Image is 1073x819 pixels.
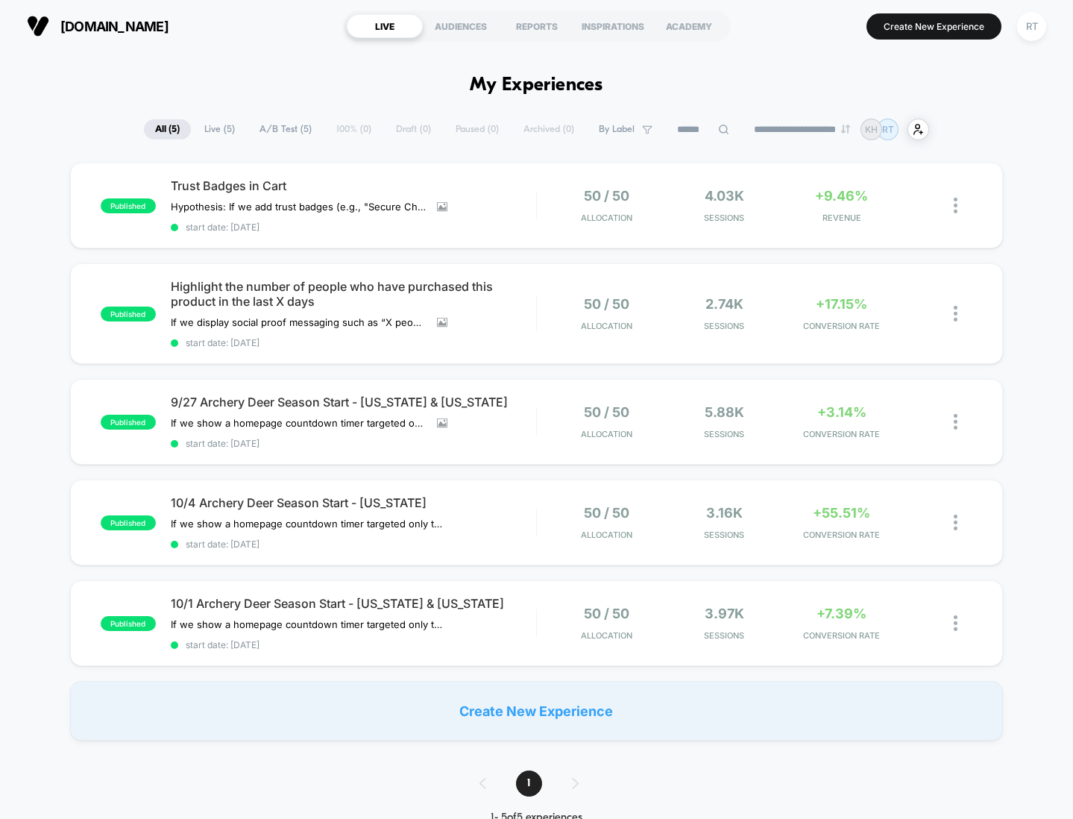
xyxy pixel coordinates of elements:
span: Highlight the number of people who have purchased this product in the last X days [171,279,536,309]
span: Sessions [670,530,779,540]
span: If we show a homepage countdown timer targeted only to visitors from our top 5 selling states, co... [171,417,426,429]
span: Sessions [670,321,779,331]
span: +3.14% [817,404,866,420]
span: Allocation [581,530,632,540]
span: 2.74k [705,296,743,312]
span: start date: [DATE] [171,337,536,348]
img: close [954,306,957,321]
span: CONVERSION RATE [787,429,896,439]
span: If we show a homepage countdown timer targeted only to visitors from our top 5 selling states, co... [171,518,447,530]
span: A/B Test ( 5 ) [248,119,323,139]
span: 50 / 50 [584,296,629,312]
span: published [101,415,156,430]
p: RT [882,124,894,135]
div: Create New Experience [70,681,1004,741]
span: [DOMAIN_NAME] [60,19,169,34]
span: CONVERSION RATE [787,630,896,641]
span: Allocation [581,321,632,331]
span: 50 / 50 [584,505,629,521]
span: REVENUE [787,213,896,223]
img: close [954,515,957,530]
span: +9.46% [815,188,868,204]
span: Live ( 5 ) [193,119,246,139]
span: 50 / 50 [584,606,629,621]
span: published [101,198,156,213]
span: 50 / 50 [584,404,629,420]
span: 10/4 Archery Deer Season Start - [US_STATE] [171,495,536,510]
span: start date: [DATE] [171,539,536,550]
span: published [101,616,156,631]
h1: My Experiences [470,75,603,96]
button: RT [1013,11,1051,42]
span: Sessions [670,630,779,641]
img: close [954,615,957,631]
span: Hypothesis: If we add trust badges (e.g., "Secure Checkout," "Free & Easy Returns," "Fast Shippin... [171,201,426,213]
span: CONVERSION RATE [787,321,896,331]
img: Visually logo [27,15,49,37]
div: REPORTS [499,14,575,38]
span: 50 / 50 [584,188,629,204]
img: end [841,125,850,134]
span: published [101,307,156,321]
span: All ( 5 ) [144,119,191,139]
span: 9/27 Archery Deer Season Start - [US_STATE] & [US_STATE] [171,395,536,409]
div: ACADEMY [651,14,727,38]
span: 3.16k [706,505,743,521]
p: KH [865,124,878,135]
img: close [954,198,957,213]
span: start date: [DATE] [171,438,536,449]
span: Sessions [670,213,779,223]
span: 3.97k [705,606,744,621]
span: Trust Badges in Cart [171,178,536,193]
span: start date: [DATE] [171,222,536,233]
span: By Label [599,124,635,135]
span: Sessions [670,429,779,439]
span: Allocation [581,429,632,439]
span: 1 [516,771,542,797]
div: AUDIENCES [423,14,499,38]
button: [DOMAIN_NAME] [22,14,173,38]
span: 5.88k [705,404,744,420]
span: If we display social proof messaging such as “X people bought this product in the past month” dir... [171,316,426,328]
span: 10/1 Archery Deer Season Start - [US_STATE] & [US_STATE] [171,596,536,611]
span: start date: [DATE] [171,639,536,650]
div: LIVE [347,14,423,38]
span: CONVERSION RATE [787,530,896,540]
img: close [954,414,957,430]
span: If we show a homepage countdown timer targeted only to visitors from our top 5 selling states, co... [171,618,447,630]
div: INSPIRATIONS [575,14,651,38]
span: +55.51% [813,505,870,521]
div: RT [1017,12,1046,41]
span: Allocation [581,630,632,641]
span: published [101,515,156,530]
span: 4.03k [705,188,744,204]
span: Allocation [581,213,632,223]
button: Create New Experience [866,13,1001,40]
span: +17.15% [816,296,867,312]
span: +7.39% [816,606,866,621]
